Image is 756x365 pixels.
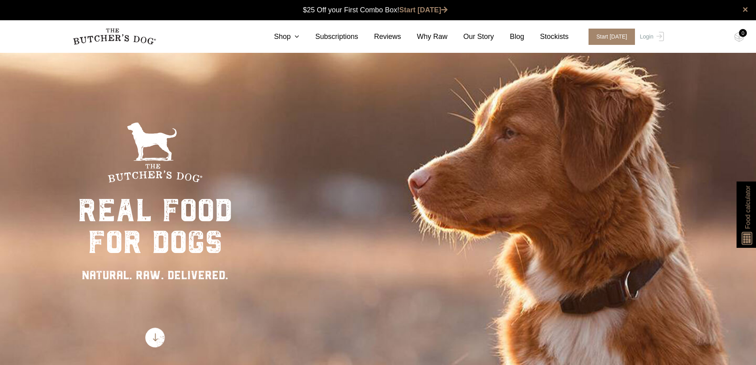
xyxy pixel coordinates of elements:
[358,31,401,42] a: Reviews
[299,31,358,42] a: Subscriptions
[401,31,448,42] a: Why Raw
[494,31,524,42] a: Blog
[743,5,748,14] a: close
[258,31,299,42] a: Shop
[399,6,448,14] a: Start [DATE]
[581,29,638,45] a: Start [DATE]
[448,31,494,42] a: Our Story
[78,266,233,284] div: NATURAL. RAW. DELIVERED.
[734,32,744,42] img: TBD_Cart-Empty.png
[78,195,233,258] div: real food for dogs
[739,29,747,37] div: 0
[524,31,569,42] a: Stockists
[638,29,664,45] a: Login
[743,185,752,229] span: Food calculator
[589,29,635,45] span: Start [DATE]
